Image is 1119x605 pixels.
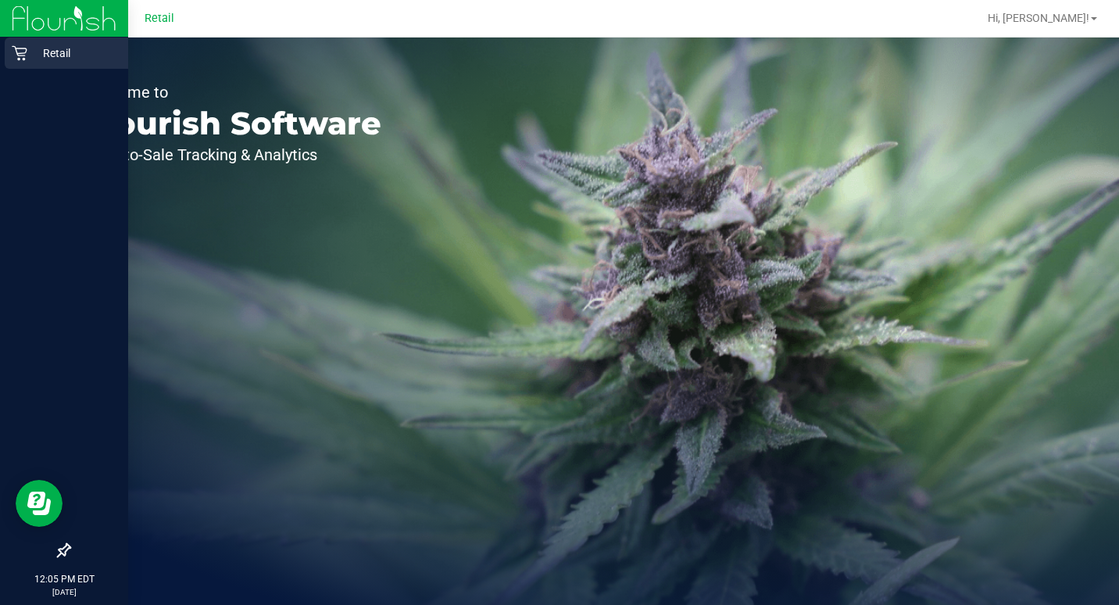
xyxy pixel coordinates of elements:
p: Welcome to [84,84,381,100]
p: Retail [27,44,121,63]
iframe: Resource center [16,480,63,527]
p: 12:05 PM EDT [7,572,121,586]
p: [DATE] [7,586,121,598]
p: Seed-to-Sale Tracking & Analytics [84,147,381,163]
p: Flourish Software [84,108,381,139]
inline-svg: Retail [12,45,27,61]
span: Hi, [PERSON_NAME]! [988,12,1089,24]
span: Retail [145,12,174,25]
